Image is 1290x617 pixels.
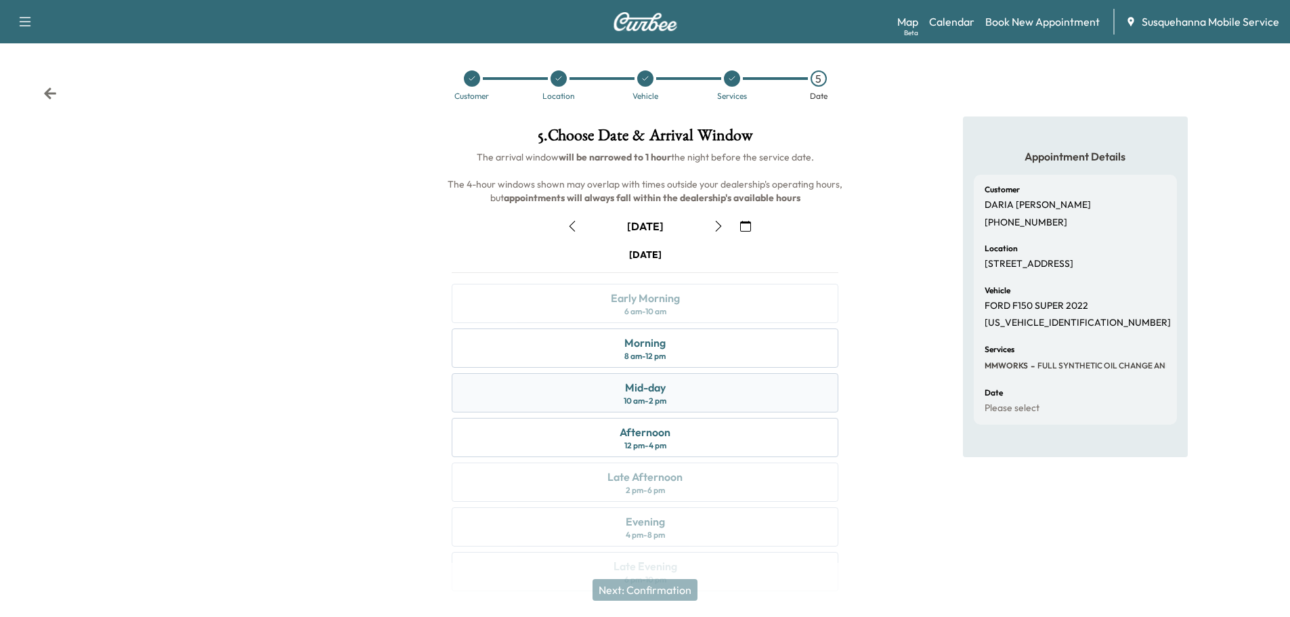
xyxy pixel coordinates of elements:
[559,151,671,163] b: will be narrowed to 1 hour
[613,12,678,31] img: Curbee Logo
[985,317,1171,329] p: [US_VEHICLE_IDENTIFICATION_NUMBER]
[624,335,666,351] div: Morning
[620,424,670,440] div: Afternoon
[929,14,974,30] a: Calendar
[985,389,1003,397] h6: Date
[1028,359,1035,373] span: -
[985,360,1028,371] span: MMWORKS
[441,127,849,150] h1: 5 . Choose Date & Arrival Window
[810,92,827,100] div: Date
[985,217,1067,229] p: [PHONE_NUMBER]
[542,92,575,100] div: Location
[985,199,1091,211] p: DARIA [PERSON_NAME]
[717,92,747,100] div: Services
[632,92,658,100] div: Vehicle
[985,244,1018,253] h6: Location
[985,402,1039,414] p: Please select
[624,396,666,406] div: 10 am - 2 pm
[625,379,666,396] div: Mid-day
[43,87,57,100] div: Back
[811,70,827,87] div: 5
[627,219,664,234] div: [DATE]
[1142,14,1279,30] span: Susquehanna Mobile Service
[985,345,1014,354] h6: Services
[629,248,662,261] div: [DATE]
[985,14,1100,30] a: Book New Appointment
[985,286,1010,295] h6: Vehicle
[624,351,666,362] div: 8 am - 12 pm
[974,149,1177,164] h5: Appointment Details
[904,28,918,38] div: Beta
[985,258,1073,270] p: [STREET_ADDRESS]
[985,186,1020,194] h6: Customer
[985,300,1088,312] p: FORD F150 SUPER 2022
[897,14,918,30] a: MapBeta
[504,192,800,204] b: appointments will always fall within the dealership's available hours
[454,92,489,100] div: Customer
[448,151,844,204] span: The arrival window the night before the service date. The 4-hour windows shown may overlap with t...
[624,440,666,451] div: 12 pm - 4 pm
